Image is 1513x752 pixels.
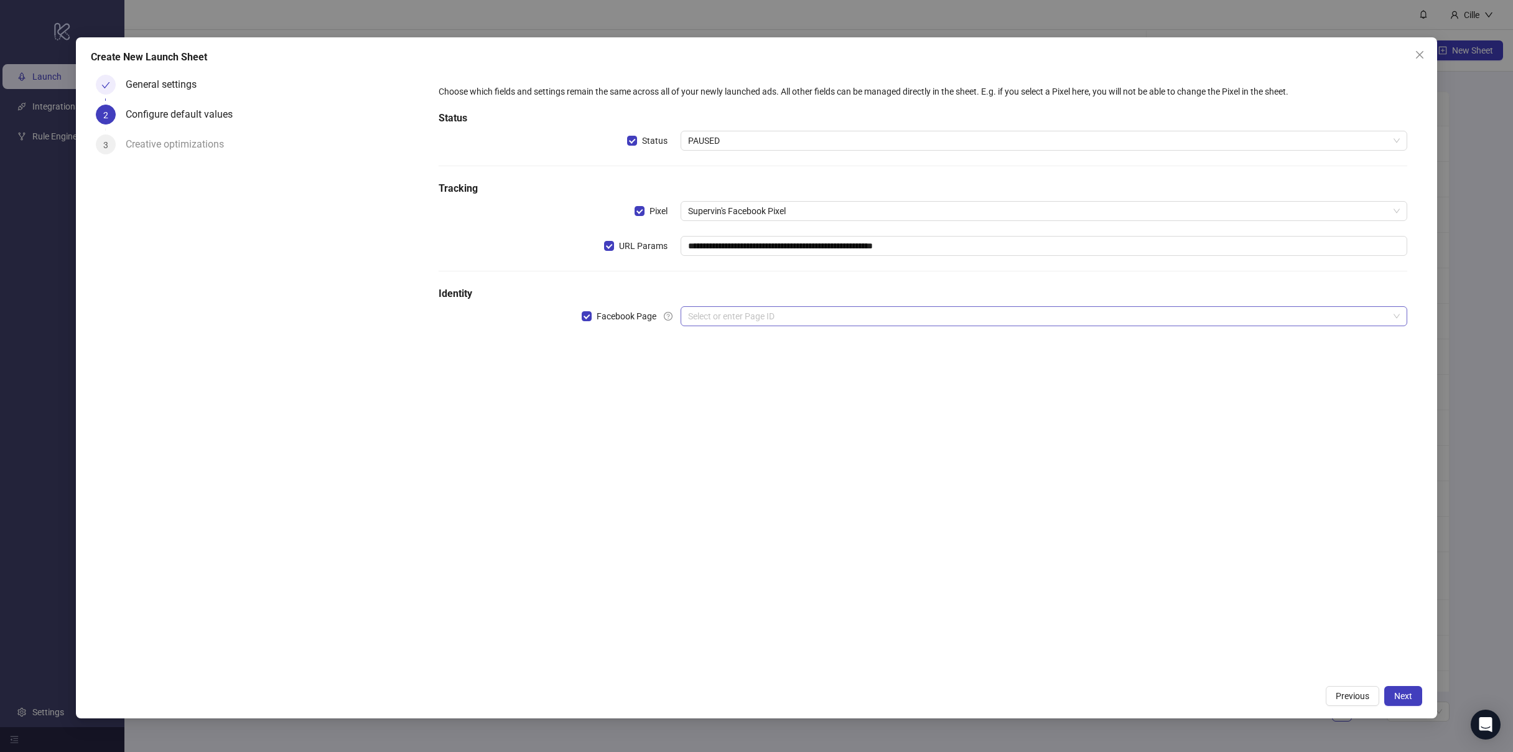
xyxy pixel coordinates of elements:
div: Creative optimizations [126,134,234,154]
button: Previous [1326,686,1379,706]
button: Next [1384,686,1422,706]
div: General settings [126,75,207,95]
span: close [1415,50,1425,60]
span: Next [1394,691,1412,701]
span: PAUSED [688,131,1400,150]
div: Choose which fields and settings remain the same across all of your newly launched ads. All other... [439,85,1408,98]
div: Open Intercom Messenger [1471,710,1501,740]
div: Configure default values [126,105,243,125]
h5: Status [439,111,1408,126]
span: Pixel [645,204,673,218]
span: Supervin's Facebook Pixel [688,202,1400,220]
button: Close [1410,45,1430,65]
h5: Identity [439,286,1408,301]
div: Create New Launch Sheet [91,50,1423,65]
span: Previous [1336,691,1369,701]
span: check [101,81,110,90]
span: 2 [103,110,108,120]
h5: Tracking [439,181,1408,196]
span: URL Params [614,239,673,253]
span: Facebook Page [592,309,661,323]
span: Status [637,134,673,148]
span: 3 [103,140,108,150]
span: question-circle [664,312,673,321]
